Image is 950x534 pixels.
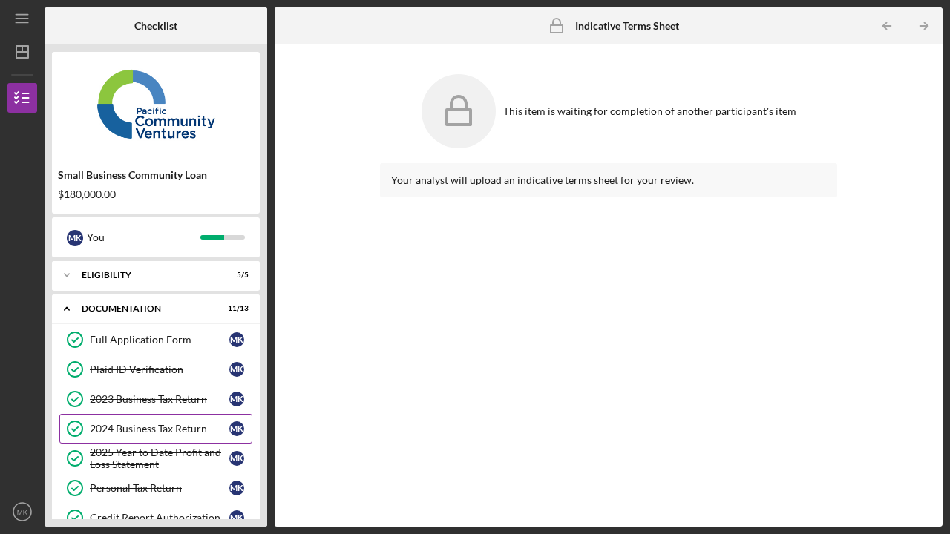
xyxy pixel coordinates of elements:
div: 5 / 5 [222,271,249,280]
a: 2023 Business Tax ReturnMK [59,384,252,414]
div: Your analyst will upload an indicative terms sheet for your review. [391,174,826,186]
img: Product logo [52,59,260,148]
div: M K [229,362,244,377]
button: MK [7,497,37,527]
text: MK [17,508,28,516]
a: 2025 Year to Date Profit and Loss StatementMK [59,444,252,473]
a: Personal Tax ReturnMK [59,473,252,503]
div: M K [229,451,244,466]
div: $180,000.00 [58,188,254,200]
div: M K [229,510,244,525]
div: Full Application Form [90,334,229,346]
div: M K [229,481,244,495]
div: Credit Report Authorization [90,512,229,524]
a: 2024 Business Tax ReturnMK [59,414,252,444]
div: Small Business Community Loan [58,169,254,181]
div: Personal Tax Return [90,482,229,494]
div: 2023 Business Tax Return [90,393,229,405]
div: Documentation [82,304,212,313]
b: Checklist [134,20,177,32]
div: M K [229,332,244,347]
div: M K [67,230,83,246]
div: M K [229,421,244,436]
div: Plaid ID Verification [90,363,229,375]
div: 2024 Business Tax Return [90,423,229,435]
div: 2025 Year to Date Profit and Loss Statement [90,446,229,470]
div: Eligibility [82,271,212,280]
b: Indicative Terms Sheet [575,20,679,32]
a: Credit Report AuthorizationMK [59,503,252,533]
div: 11 / 13 [222,304,249,313]
a: Full Application FormMK [59,325,252,355]
div: M K [229,392,244,406]
div: This item is waiting for completion of another participant's item [503,105,796,117]
a: Plaid ID VerificationMK [59,355,252,384]
div: You [87,225,200,250]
